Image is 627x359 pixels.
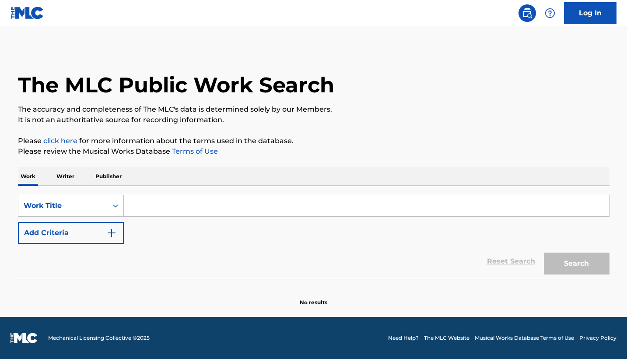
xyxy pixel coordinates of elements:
p: The accuracy and completeness of The MLC's data is determined solely by our Members. [18,104,609,115]
div: Work Title [24,201,102,211]
a: Musical Works Database Terms of Use [475,334,574,342]
a: Log In [564,2,616,24]
img: help [545,8,555,18]
img: 9d2ae6d4665cec9f34b9.svg [106,228,117,238]
p: Work [18,167,38,186]
p: Please for more information about the terms used in the database. [18,136,609,146]
p: Writer [54,167,77,186]
p: Publisher [93,167,124,186]
p: Please review the Musical Works Database [18,146,609,157]
img: logo [11,333,38,343]
a: Privacy Policy [579,334,616,342]
h1: The MLC Public Work Search [18,72,334,98]
a: click here [43,137,77,145]
img: search [522,8,532,18]
a: Need Help? [388,334,419,342]
p: No results [300,288,327,306]
img: MLC Logo [11,7,44,19]
iframe: Chat Widget [583,317,627,359]
button: Add Criteria [18,222,124,244]
a: Terms of Use [170,147,218,155]
p: It is not an authoritative source for recording information. [18,115,609,125]
div: Help [541,4,559,22]
a: Public Search [518,4,536,22]
span: Mechanical Licensing Collective © 2025 [48,334,150,342]
a: The MLC Website [424,334,469,342]
form: Search Form [18,195,609,279]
